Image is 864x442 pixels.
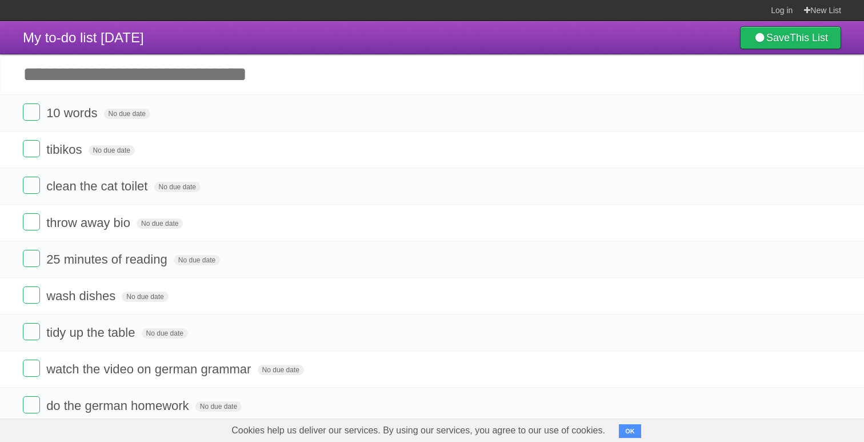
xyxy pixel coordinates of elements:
label: Done [23,396,40,413]
span: No due date [104,109,150,119]
span: No due date [137,218,183,229]
label: Done [23,213,40,230]
label: Done [23,140,40,157]
span: 10 words [46,106,100,120]
button: OK [619,424,641,438]
label: Done [23,286,40,304]
label: Done [23,177,40,194]
span: No due date [154,182,201,192]
label: Done [23,323,40,340]
label: Done [23,250,40,267]
span: No due date [174,255,220,265]
span: My to-do list [DATE] [23,30,144,45]
span: No due date [195,401,242,412]
span: throw away bio [46,216,133,230]
a: SaveThis List [740,26,841,49]
span: No due date [142,328,188,339]
span: Cookies help us deliver our services. By using our services, you agree to our use of cookies. [220,419,617,442]
label: Done [23,103,40,121]
b: This List [790,32,828,43]
span: tibikos [46,142,85,157]
span: watch the video on german grammar [46,362,254,376]
span: No due date [258,365,304,375]
span: wash dishes [46,289,118,303]
span: do the german homework [46,399,191,413]
span: No due date [89,145,135,156]
span: clean the cat toilet [46,179,150,193]
span: 25 minutes of reading [46,252,170,266]
span: tidy up the table [46,325,138,340]
span: No due date [122,292,168,302]
label: Done [23,360,40,377]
